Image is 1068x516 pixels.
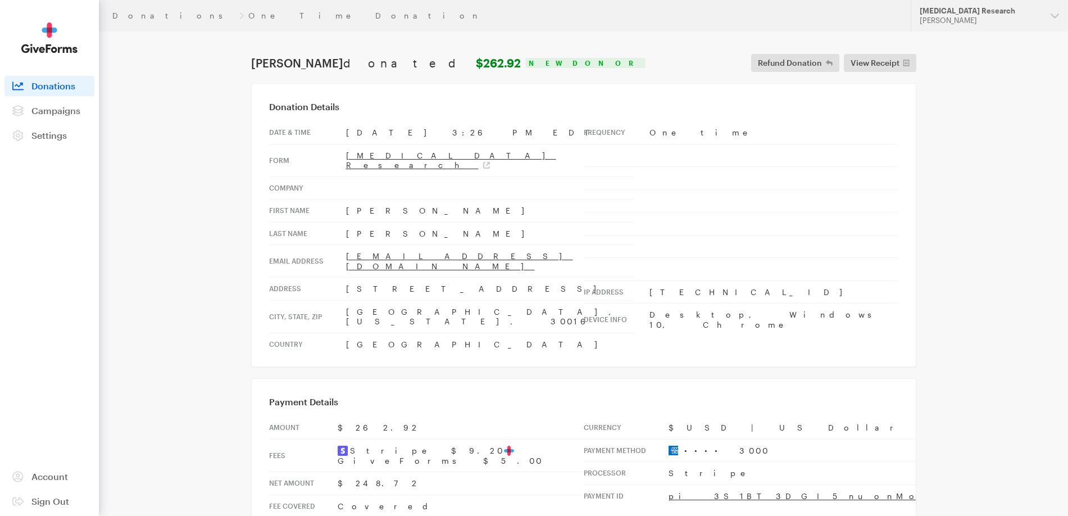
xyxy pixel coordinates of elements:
span: Account [31,471,68,482]
th: Email address [269,245,346,278]
h3: Payment Details [269,396,898,408]
span: View Receipt [851,56,899,70]
img: GiveForms [21,22,78,53]
th: Net Amount [269,472,338,495]
td: [STREET_ADDRESS] [346,278,634,301]
a: View Receipt [844,54,916,72]
span: Refund Donation [758,56,822,70]
th: First Name [269,200,346,223]
td: $248.72 [338,472,584,495]
th: Processor [584,462,669,485]
td: $262.92 [338,417,584,439]
td: [DATE] 3:26 PM EDT [346,121,634,144]
td: [PERSON_NAME] [346,222,634,245]
strong: $262.92 [476,56,521,70]
th: Date & time [269,121,346,144]
span: donated [343,56,473,70]
a: Donations [112,11,235,20]
a: Sign Out [4,491,94,512]
td: $USD | US Dollar [669,417,1024,439]
a: Settings [4,125,94,146]
div: New Donor [525,58,646,68]
th: City, state, zip [269,300,346,333]
td: [TECHNICAL_ID] [649,280,898,304]
th: IP address [584,280,649,304]
a: pi_3S1BT3DGI5nuonMo0ZKVrg3C [669,491,1024,501]
th: Country [269,333,346,355]
span: Sign Out [31,496,69,506]
td: Desktop, Windows 10, Chrome [649,304,898,336]
th: Fees [269,439,338,472]
a: Campaigns [4,101,94,121]
th: Amount [269,417,338,439]
h3: Donation Details [269,101,898,112]
a: [MEDICAL_DATA] Research [346,151,556,170]
th: Device info [584,304,649,336]
span: Settings [31,130,67,141]
th: Payment Id [584,485,669,507]
th: Form [269,144,346,176]
img: favicon-aeed1a25926f1876c519c09abb28a859d2c37b09480cd79f99d23ee3a2171d47.svg [504,446,514,456]
a: [EMAIL_ADDRESS][DOMAIN_NAME] [346,251,573,271]
td: Stripe $9.20 GiveForms $5.00 [338,439,584,472]
div: [MEDICAL_DATA] Research [920,6,1042,16]
td: Stripe [669,462,1024,485]
span: Donations [31,80,75,91]
td: [GEOGRAPHIC_DATA] [346,333,634,355]
th: Last Name [269,222,346,245]
a: Account [4,467,94,487]
div: [PERSON_NAME] [920,16,1042,25]
td: One time [649,121,898,144]
button: Refund Donation [751,54,839,72]
th: Company [269,176,346,200]
td: •••• 3000 [669,439,1024,462]
th: Address [269,278,346,301]
img: stripe2-5d9aec7fb46365e6c7974577a8dae7ee9b23322d394d28ba5d52000e5e5e0903.svg [338,446,348,456]
h1: [PERSON_NAME] [251,56,521,70]
a: Donations [4,76,94,96]
td: [PERSON_NAME] [346,200,634,223]
span: Campaigns [31,105,80,116]
th: Payment Method [584,439,669,462]
th: Frequency [584,121,649,144]
th: Currency [584,417,669,439]
td: [GEOGRAPHIC_DATA], [US_STATE], 30016 [346,300,634,333]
